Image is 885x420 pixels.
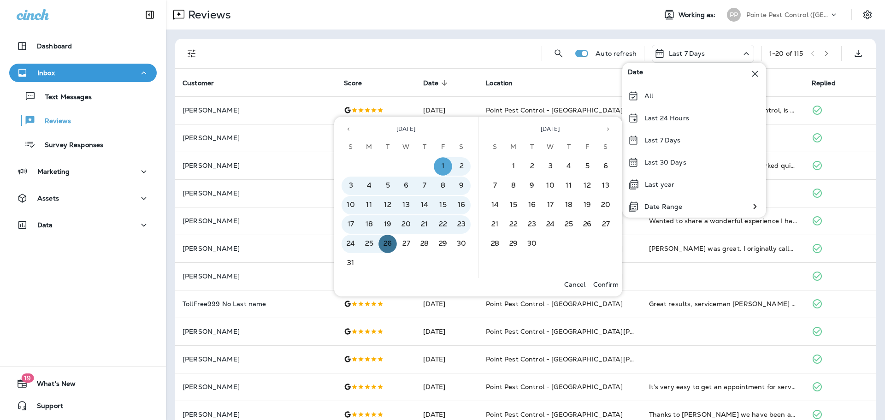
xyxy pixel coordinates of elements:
p: [PERSON_NAME] [183,383,329,390]
p: Text Messages [36,93,92,102]
button: 18 [560,196,578,214]
div: PP [727,8,741,22]
span: Date [628,68,643,79]
p: Pointe Pest Control ([GEOGRAPHIC_DATA]) [746,11,829,18]
p: Last 7 Days [669,50,705,57]
button: 21 [415,215,434,234]
button: 18 [360,215,378,234]
p: [PERSON_NAME] [183,217,329,225]
span: Thursday [560,138,577,156]
span: Date [423,79,451,87]
div: Thanks to Johnathan we have been able to solve our mice problem. He is very polite and helpful. T... [649,410,797,419]
span: Sunday [342,138,359,156]
td: [DATE] [416,96,479,124]
button: 26 [378,235,397,253]
p: Survey Responses [35,141,103,150]
button: 6 [397,177,415,195]
div: 1 - 20 of 115 [769,50,803,57]
button: Search Reviews [549,44,568,63]
p: Last 30 Days [644,159,686,166]
span: Customer [183,79,214,87]
button: Survey Responses [9,135,157,154]
button: 19 [578,196,596,214]
span: Friday [579,138,596,156]
p: Last year [645,181,674,188]
button: Previous month [342,122,355,136]
p: [PERSON_NAME] [183,328,329,335]
button: 17 [342,215,360,234]
p: All [644,92,653,100]
button: 10 [541,177,560,195]
button: 30 [523,235,541,253]
button: 3 [342,177,360,195]
span: Wednesday [398,138,414,156]
p: Marketing [37,168,70,175]
button: 22 [504,215,523,234]
span: Support [28,402,63,413]
span: 19 [21,373,34,383]
span: Score [344,79,374,87]
button: Next month [601,122,615,136]
p: Data [37,221,53,229]
button: 28 [486,235,504,253]
button: 26 [578,215,596,234]
button: Collapse Sidebar [137,6,163,24]
span: Date [423,79,439,87]
button: Support [9,396,157,415]
button: 10 [342,196,360,214]
td: [DATE] [416,318,479,345]
span: Tuesday [379,138,396,156]
span: Replied [812,79,848,87]
span: Point Pest Control - [GEOGRAPHIC_DATA] [486,106,623,114]
div: It’s very easy to get an appointment for services- they respond quickly and gets to you as soon a... [649,382,797,391]
span: Saturday [453,138,470,156]
p: [PERSON_NAME] [183,245,329,252]
button: Data [9,216,157,234]
span: Working as: [678,11,718,19]
button: 12 [378,196,397,214]
span: Replied [812,79,836,87]
button: 20 [596,196,615,214]
button: Reviews [9,111,157,130]
button: Settings [859,6,876,23]
button: 29 [434,235,452,253]
p: [PERSON_NAME] [183,272,329,280]
span: Wednesday [542,138,559,156]
span: Friday [435,138,451,156]
button: 1 [504,157,523,176]
button: 14 [415,196,434,214]
span: Score [344,79,362,87]
button: 14 [486,196,504,214]
p: Date Range [644,203,682,210]
button: 27 [596,215,615,234]
span: Location [486,79,513,87]
span: Sunday [487,138,503,156]
button: 13 [397,196,415,214]
button: 19 [378,215,397,234]
button: Assets [9,189,157,207]
span: Point Pest Control - [GEOGRAPHIC_DATA] [486,383,623,391]
p: [PERSON_NAME] [183,106,329,114]
span: [DATE] [541,125,560,133]
span: Thursday [416,138,433,156]
span: Point Pest Control - [GEOGRAPHIC_DATA][PERSON_NAME] [486,327,680,336]
button: 9 [452,177,471,195]
button: 7 [486,177,504,195]
button: 1 [434,157,452,176]
button: 19What's New [9,374,157,393]
button: Filters [183,44,201,63]
button: Text Messages [9,87,157,106]
button: 15 [504,196,523,214]
button: 16 [523,196,541,214]
button: 13 [596,177,615,195]
button: 4 [560,157,578,176]
span: Monday [361,138,378,156]
span: Location [486,79,525,87]
button: 25 [360,235,378,253]
button: 24 [541,215,560,234]
button: 24 [342,235,360,253]
button: 6 [596,157,615,176]
span: Saturday [597,138,614,156]
p: Last 7 Days [644,136,681,144]
p: Last 24 Hours [644,114,689,122]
